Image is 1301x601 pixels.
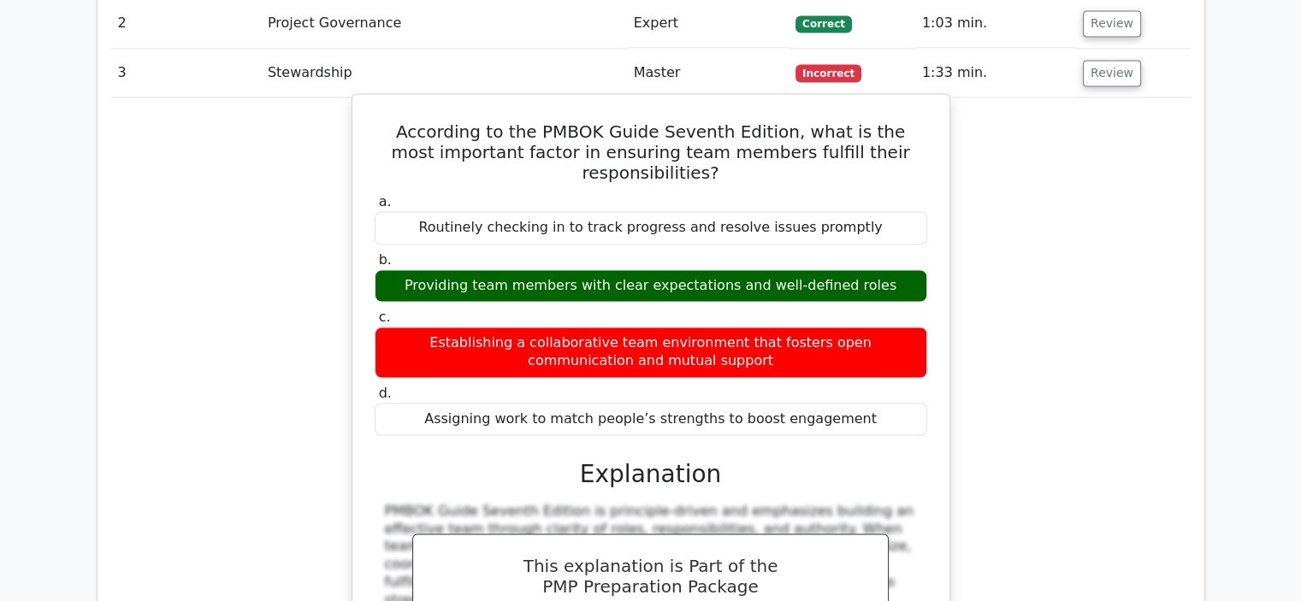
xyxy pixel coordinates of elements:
[373,121,929,183] h5: According to the PMBOK Guide Seventh Edition, what is the most important factor in ensuring team ...
[111,49,261,97] td: 3
[379,309,391,325] span: c.
[379,251,392,268] span: b.
[627,49,789,97] td: Master
[375,269,927,303] div: Providing team members with clear expectations and well-defined roles
[375,327,927,378] div: Establishing a collaborative team environment that fosters open communication and mutual support
[795,64,861,81] span: Incorrect
[375,211,927,245] div: Routinely checking in to track progress and resolve issues promptly
[261,49,627,97] td: Stewardship
[1083,10,1141,37] button: Review
[1083,60,1141,86] button: Review
[385,459,917,488] h3: Explanation
[379,193,392,209] span: a.
[375,403,927,436] div: Assigning work to match people’s strengths to boost engagement
[795,15,851,32] span: Correct
[915,49,1076,97] td: 1:33 min.
[379,385,392,401] span: d.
